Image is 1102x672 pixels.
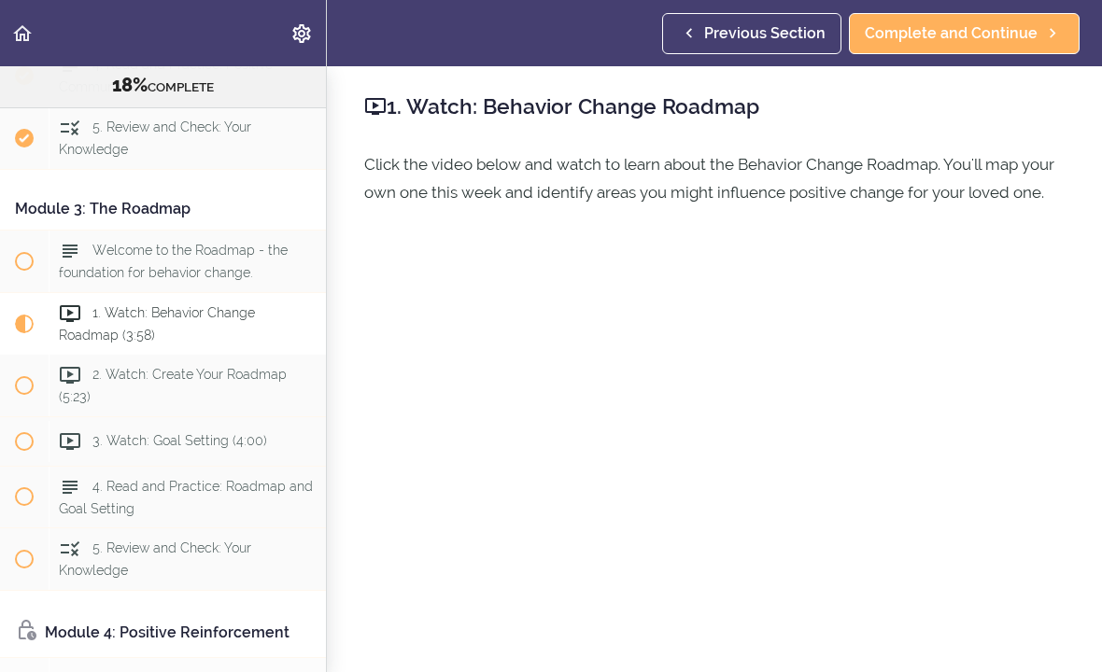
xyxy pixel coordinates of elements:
span: Complete and Continue [865,22,1038,45]
h2: 1. Watch: Behavior Change Roadmap [364,91,1065,122]
span: 5. Review and Check: Your Knowledge [59,541,251,578]
a: Previous Section [662,13,841,54]
span: 3. Watch: Goal Setting (4:00) [92,433,267,448]
span: 4. Read and Practice: Roadmap and Goal Setting [59,479,313,515]
span: Welcome to the Roadmap - the foundation for behavior change. [59,243,288,279]
svg: Settings Menu [290,22,313,45]
span: 1. Watch: Behavior Change Roadmap (3:58) [59,305,255,342]
a: Complete and Continue [849,13,1080,54]
span: 18% [112,74,148,96]
span: Previous Section [704,22,826,45]
svg: Back to course curriculum [11,22,34,45]
span: Click the video below and watch to learn about the Behavior Change Roadmap. You'll map your own o... [364,155,1054,202]
iframe: Video Player [364,255,1065,649]
span: 5. Review and Check: Your Knowledge [59,119,251,156]
span: 2. Watch: Create Your Roadmap (5:23) [59,367,287,403]
div: COMPLETE [23,74,303,98]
